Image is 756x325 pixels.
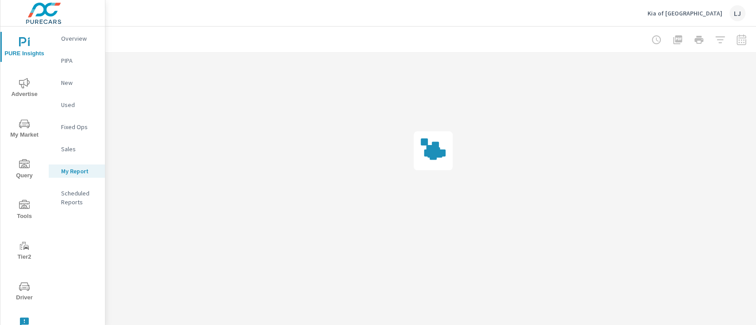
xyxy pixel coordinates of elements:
[3,119,46,140] span: My Market
[49,187,105,209] div: Scheduled Reports
[3,281,46,303] span: Driver
[647,9,722,17] p: Kia of [GEOGRAPHIC_DATA]
[61,56,98,65] p: PIPA
[49,142,105,156] div: Sales
[61,167,98,176] p: My Report
[61,34,98,43] p: Overview
[49,76,105,89] div: New
[3,200,46,222] span: Tools
[3,78,46,99] span: Advertise
[49,164,105,178] div: My Report
[49,32,105,45] div: Overview
[61,78,98,87] p: New
[49,98,105,111] div: Used
[3,241,46,262] span: Tier2
[3,159,46,181] span: Query
[61,189,98,206] p: Scheduled Reports
[49,120,105,134] div: Fixed Ops
[61,145,98,153] p: Sales
[729,5,745,21] div: LJ
[61,100,98,109] p: Used
[61,122,98,131] p: Fixed Ops
[3,37,46,59] span: PURE Insights
[49,54,105,67] div: PIPA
